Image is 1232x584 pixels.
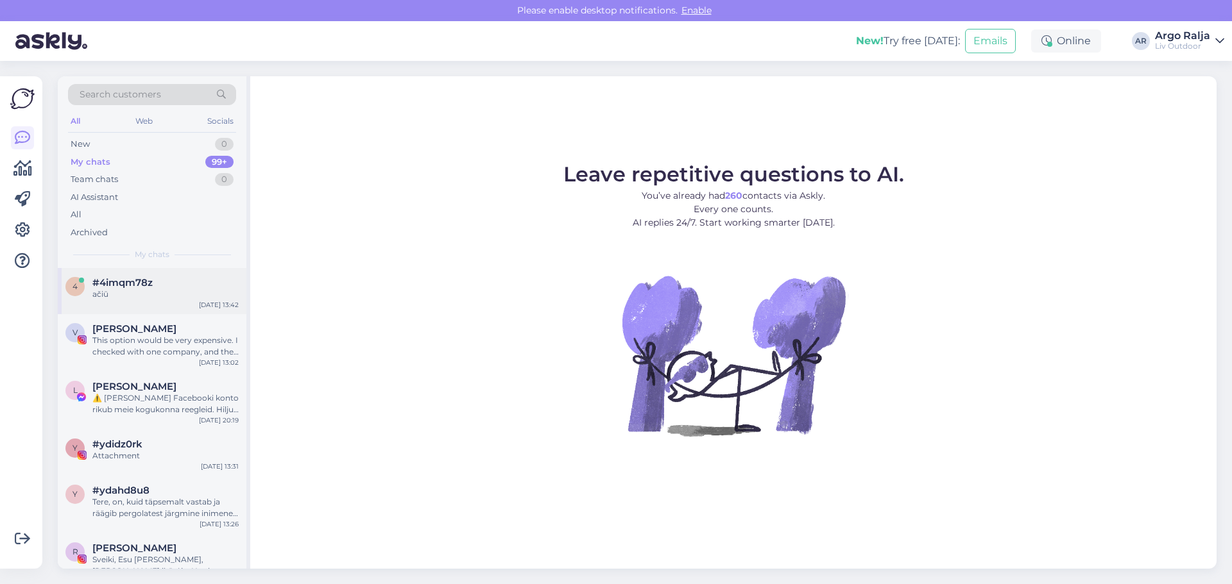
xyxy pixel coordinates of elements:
span: #ydidz0rk [92,438,142,450]
span: y [73,489,78,499]
span: Enable [678,4,715,16]
span: Lee Ann Fielies [92,381,176,392]
div: Team chats [71,173,118,186]
span: L [73,385,78,395]
span: #4imqm78z [92,277,153,288]
span: Search customers [80,88,161,101]
div: AR [1132,32,1150,50]
a: Argo RaljaLiv Outdoor [1155,31,1224,51]
span: V [73,328,78,337]
button: Emails [965,29,1016,53]
div: [DATE] 13:42 [199,300,239,310]
div: ⚠️ [PERSON_NAME] Facebooki konto rikub meie kogukonna reegleid. Hiljuti on meie süsteem saanud ka... [92,392,239,415]
b: New! [856,35,884,47]
div: Online [1031,29,1101,53]
div: All [71,208,81,221]
span: 4 [73,281,78,291]
div: Sveiki, Esu [PERSON_NAME], [PERSON_NAME] įkūrėja. Nuolat ieškau arenos partnerių, turėčiau [PERSO... [92,554,239,577]
div: [DATE] 20:19 [199,415,239,425]
div: Argo Ralja [1155,31,1210,41]
div: Liv Outdoor [1155,41,1210,51]
img: No Chat active [618,240,849,471]
div: This option would be very expensive. I checked with one company, and they quoted 10,000. That is ... [92,335,239,358]
span: Viktoria [92,323,176,335]
span: Raimonda Žemelė [92,542,176,554]
span: Leave repetitive questions to AI. [563,162,904,187]
span: R [73,547,78,556]
b: 260 [725,190,742,201]
div: [DATE] 13:31 [201,462,239,471]
div: 0 [215,173,234,186]
div: New [71,138,90,151]
p: You’ve already had contacts via Askly. Every one counts. AI replies 24/7. Start working smarter [... [563,189,904,229]
div: 0 [215,138,234,151]
div: My chats [71,156,110,169]
div: ačiū [92,288,239,300]
div: Web [133,113,155,129]
div: [DATE] 13:02 [199,358,239,367]
span: #ydahd8u8 [92,485,150,496]
span: My chats [135,249,169,260]
span: y [73,443,78,453]
div: All [68,113,83,129]
div: AI Assistant [71,191,118,204]
div: Socials [205,113,236,129]
div: Try free [DATE]: [856,33,960,49]
div: [DATE] 13:26 [200,519,239,529]
div: Tere, on, kuid täpsemalt vastab ja räägib pergolatest järgmine inimene, kirjutage palun e-mail: [... [92,496,239,519]
div: Archived [71,226,108,239]
img: Askly Logo [10,87,35,111]
div: Attachment [92,450,239,462]
div: 99+ [205,156,234,169]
